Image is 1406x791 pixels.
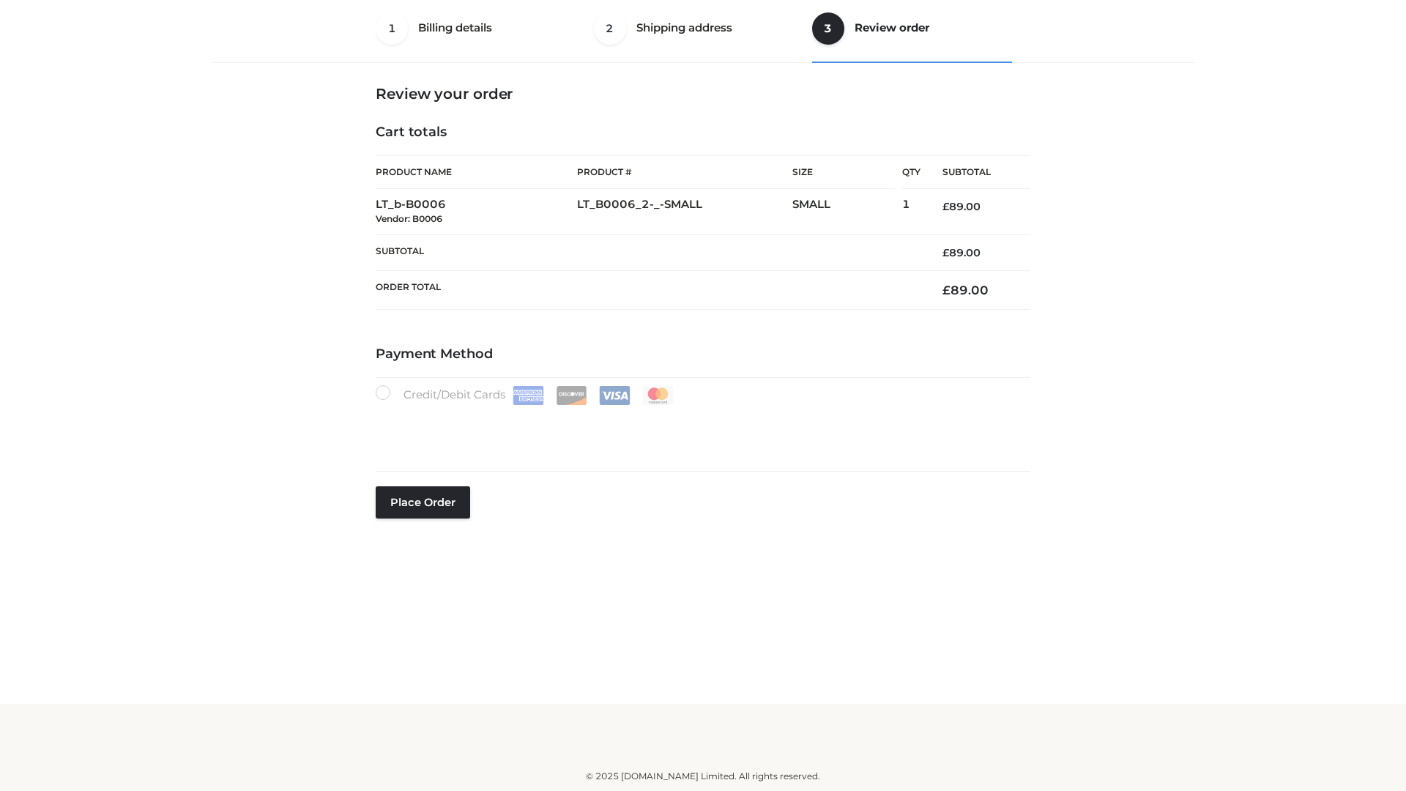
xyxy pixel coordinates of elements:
div: © 2025 [DOMAIN_NAME] Limited. All rights reserved. [217,769,1189,784]
span: £ [942,246,949,259]
th: Product Name [376,155,577,189]
img: Amex [513,386,544,405]
img: Discover [556,386,587,405]
th: Product # [577,155,792,189]
button: Place order [376,486,470,519]
bdi: 89.00 [942,200,981,213]
span: £ [942,283,951,297]
bdi: 89.00 [942,246,981,259]
td: 1 [902,189,920,235]
td: LT_b-B0006 [376,189,577,235]
td: LT_B0006_2-_-SMALL [577,189,792,235]
label: Credit/Debit Cards [376,385,675,405]
th: Order Total [376,271,920,310]
th: Qty [902,155,920,189]
img: Visa [599,386,631,405]
bdi: 89.00 [942,283,989,297]
th: Subtotal [376,234,920,270]
img: Mastercard [642,386,674,405]
h4: Cart totals [376,125,1030,141]
h3: Review your order [376,85,1030,103]
small: Vendor: B0006 [376,213,442,224]
td: SMALL [792,189,902,235]
span: £ [942,200,949,213]
iframe: Secure payment input frame [373,402,1027,456]
h4: Payment Method [376,346,1030,363]
th: Subtotal [920,156,1030,189]
th: Size [792,156,895,189]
